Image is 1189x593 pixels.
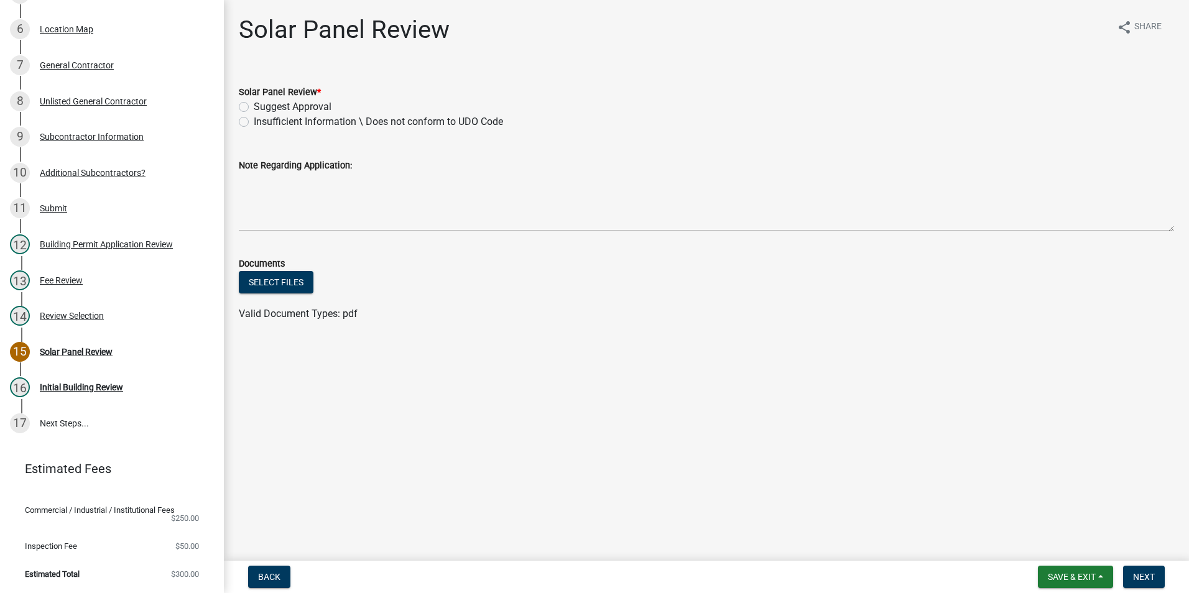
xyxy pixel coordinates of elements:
[10,456,204,481] a: Estimated Fees
[10,19,30,39] div: 6
[40,204,67,213] div: Submit
[10,91,30,111] div: 8
[239,260,285,269] label: Documents
[1134,20,1162,35] span: Share
[40,383,123,392] div: Initial Building Review
[239,88,321,97] label: Solar Panel Review
[1038,566,1113,588] button: Save & Exit
[40,311,104,320] div: Review Selection
[1123,566,1165,588] button: Next
[10,270,30,290] div: 13
[25,506,175,514] span: Commercial / Industrial / Institutional Fees
[171,570,199,578] span: $300.00
[239,162,352,170] label: Note Regarding Application:
[1048,572,1096,582] span: Save & Exit
[40,347,113,356] div: Solar Panel Review
[40,168,146,177] div: Additional Subcontractors?
[239,15,450,45] h1: Solar Panel Review
[40,61,114,70] div: General Contractor
[25,570,80,578] span: Estimated Total
[1117,20,1132,35] i: share
[248,566,290,588] button: Back
[10,342,30,362] div: 15
[40,132,144,141] div: Subcontractor Information
[254,99,331,114] label: Suggest Approval
[10,413,30,433] div: 17
[10,55,30,75] div: 7
[10,127,30,147] div: 9
[25,542,77,550] span: Inspection Fee
[10,234,30,254] div: 12
[10,198,30,218] div: 11
[40,25,93,34] div: Location Map
[175,542,199,550] span: $50.00
[40,276,83,285] div: Fee Review
[239,271,313,293] button: Select files
[171,514,199,522] span: $250.00
[10,377,30,397] div: 16
[10,163,30,183] div: 10
[40,97,147,106] div: Unlisted General Contractor
[254,114,503,129] label: Insufficient Information \ Does not conform to UDO Code
[10,306,30,326] div: 14
[239,308,358,319] span: Valid Document Types: pdf
[40,240,173,249] div: Building Permit Application Review
[1107,15,1172,39] button: shareShare
[258,572,280,582] span: Back
[1133,572,1155,582] span: Next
